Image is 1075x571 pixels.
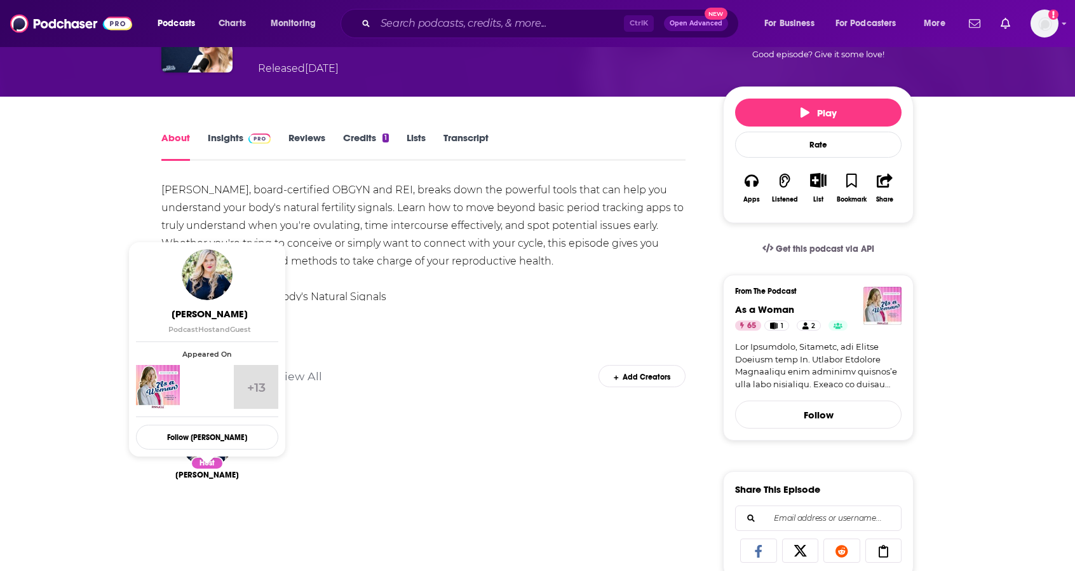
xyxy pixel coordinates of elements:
[735,483,820,495] h3: Share This Episode
[735,303,794,315] a: As a Woman
[755,13,830,34] button: open menu
[823,539,860,563] a: Share on Reddit
[215,325,230,334] span: and
[248,134,271,144] img: Podchaser Pro
[776,244,874,254] span: Get this podcast via API
[735,401,902,429] button: Follow
[752,233,884,265] a: Get this podcast via API
[136,425,278,450] button: Follow [PERSON_NAME]
[805,173,831,187] button: Show More Button
[869,165,902,211] button: Share
[234,365,278,409] a: +13
[735,99,902,127] button: Play
[136,365,180,409] img: As a Woman
[208,132,271,161] a: InsightsPodchaser Pro
[835,15,896,32] span: For Podcasters
[219,15,246,32] span: Charts
[782,539,819,563] a: Share on X/Twitter
[735,287,891,296] h3: From The Podcast
[670,20,722,27] span: Open Advanced
[835,165,868,211] button: Bookmark
[735,132,902,158] div: Rate
[837,196,867,203] div: Bookmark
[407,132,426,161] a: Lists
[136,350,278,359] span: Appeared On
[747,320,756,333] span: 65
[175,470,239,480] span: [PERSON_NAME]
[624,15,654,32] span: Ctrl K
[772,196,798,203] div: Listened
[1048,10,1058,20] svg: Add a profile image
[343,132,389,161] a: Credits1
[781,320,783,333] span: 1
[382,134,389,142] div: 1
[1031,10,1058,38] span: Logged in as megcassidy
[827,13,915,34] button: open menu
[802,165,835,211] div: Show More ButtonList
[161,132,190,161] a: About
[915,13,961,34] button: open menu
[764,15,815,32] span: For Business
[443,132,489,161] a: Transcript
[175,470,239,480] a: Dr. Natalie Crawford
[735,320,761,331] a: 65
[158,15,195,32] span: Podcasts
[210,13,254,34] a: Charts
[735,341,902,390] a: Lor Ipsumdolo, Sitametc, adi Elitse Doeiusm temp In. Utlabor Etdolore Magnaaliqu enim adminimv qu...
[876,196,893,203] div: Share
[797,320,821,331] a: 2
[375,13,624,34] input: Search podcasts, credits, & more...
[746,506,891,530] input: Email address or username...
[863,287,902,325] img: As a Woman
[705,8,727,20] span: New
[764,320,789,331] a: 1
[288,132,325,161] a: Reviews
[353,9,751,38] div: Search podcasts, credits, & more...
[149,13,212,34] button: open menu
[1031,10,1058,38] img: User Profile
[139,308,281,320] span: [PERSON_NAME]
[139,308,281,334] a: [PERSON_NAME]PodcastHostandGuest
[740,539,777,563] a: Share on Facebook
[598,365,686,387] div: Add Creators
[168,325,251,334] span: Podcast Host Guest
[735,165,768,211] button: Apps
[664,16,728,31] button: Open AdvancedNew
[996,13,1015,34] a: Show notifications dropdown
[277,369,322,383] a: View All
[182,249,233,300] img: Dr. Natalie Crawford
[752,50,884,59] span: Good episode? Give it some love!
[271,15,316,32] span: Monitoring
[262,13,332,34] button: open menu
[735,506,902,531] div: Search followers
[865,539,902,563] a: Copy Link
[924,15,945,32] span: More
[258,61,339,76] div: Released [DATE]
[743,196,760,203] div: Apps
[813,195,823,203] div: List
[1031,10,1058,38] button: Show profile menu
[811,320,815,333] span: 2
[964,13,985,34] a: Show notifications dropdown
[801,107,837,119] span: Play
[10,11,132,36] img: Podchaser - Follow, Share and Rate Podcasts
[768,165,801,211] button: Listened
